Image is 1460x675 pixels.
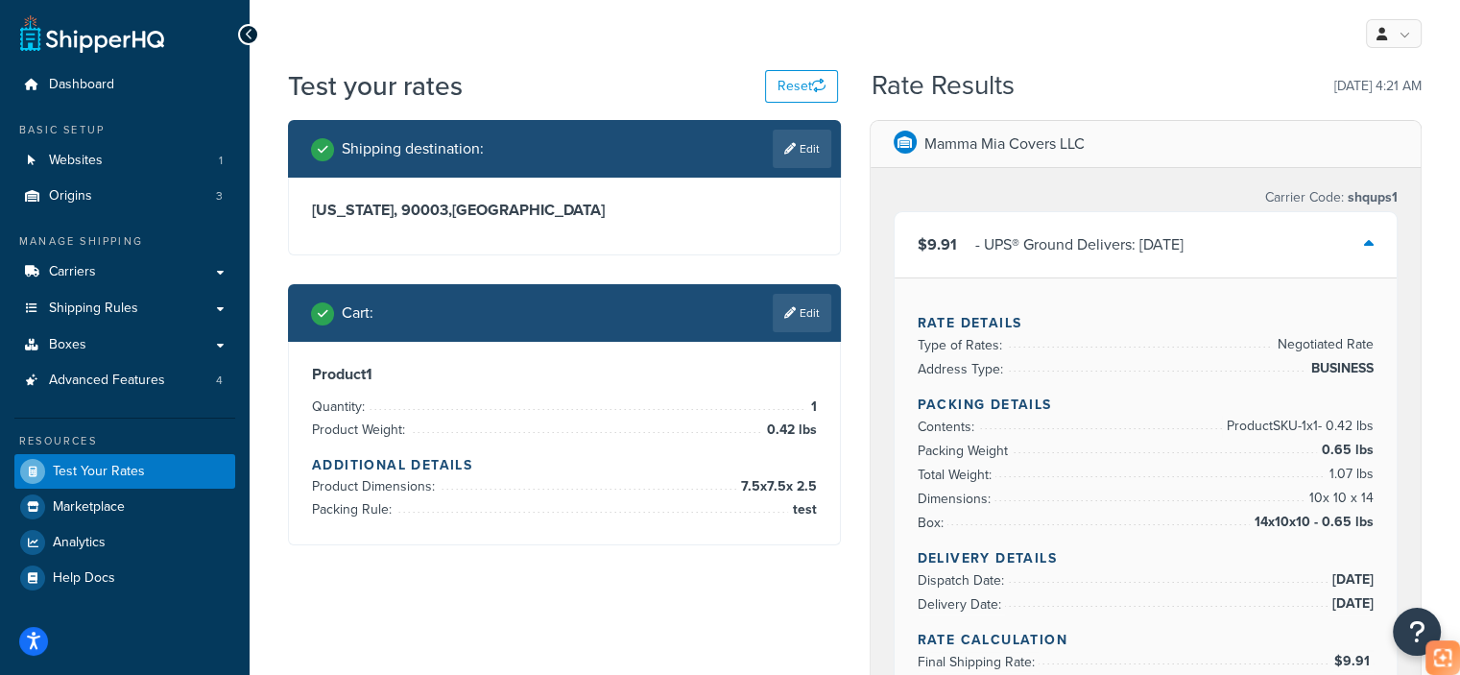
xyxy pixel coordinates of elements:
[918,313,1375,333] h4: Rate Details
[14,433,235,449] div: Resources
[1250,511,1374,534] span: 14x10x10 - 0.65 lbs
[219,153,223,169] span: 1
[53,535,106,551] span: Analytics
[918,441,1013,461] span: Packing Weight
[918,630,1375,650] h4: Rate Calculation
[788,498,817,521] span: test
[49,337,86,353] span: Boxes
[1317,439,1374,462] span: 0.65 lbs
[14,143,235,179] li: Websites
[918,652,1040,672] span: Final Shipping Rate:
[49,301,138,317] span: Shipping Rules
[1393,608,1441,656] button: Open Resource Center
[53,464,145,480] span: Test Your Rates
[1333,651,1374,671] span: $9.91
[773,130,831,168] a: Edit
[918,570,1009,591] span: Dispatch Date:
[918,548,1375,568] h4: Delivery Details
[342,140,484,157] h2: Shipping destination :
[918,359,1008,379] span: Address Type:
[312,201,817,220] h3: [US_STATE], 90003 , [GEOGRAPHIC_DATA]
[1344,187,1398,207] span: shqups1
[312,476,440,496] span: Product Dimensions:
[14,363,235,398] li: Advanced Features
[49,153,103,169] span: Websites
[312,499,396,519] span: Packing Rule:
[14,490,235,524] a: Marketplace
[14,143,235,179] a: Websites1
[872,71,1015,101] h2: Rate Results
[1222,415,1374,438] span: Product SKU-1 x 1 - 0.42 lbs
[216,188,223,205] span: 3
[49,188,92,205] span: Origins
[918,417,979,437] span: Contents:
[216,373,223,389] span: 4
[1273,333,1374,356] span: Negotiated Rate
[918,513,948,533] span: Box:
[14,561,235,595] a: Help Docs
[1304,487,1374,510] span: 10 x 10 x 14
[924,131,1085,157] p: Mamma Mia Covers LLC
[288,67,463,105] h1: Test your rates
[312,420,410,440] span: Product Weight:
[14,454,235,489] a: Test Your Rates
[53,499,125,516] span: Marketplace
[14,179,235,214] li: Origins
[1265,184,1398,211] p: Carrier Code:
[14,67,235,103] a: Dashboard
[14,179,235,214] a: Origins3
[806,396,817,419] span: 1
[918,395,1375,415] h4: Packing Details
[14,363,235,398] a: Advanced Features4
[312,455,817,475] h4: Additional Details
[49,77,114,93] span: Dashboard
[762,419,817,442] span: 0.42 lbs
[49,373,165,389] span: Advanced Features
[14,525,235,560] a: Analytics
[342,304,373,322] h2: Cart :
[312,397,370,417] span: Quantity:
[14,291,235,326] a: Shipping Rules
[14,327,235,363] a: Boxes
[1328,568,1374,591] span: [DATE]
[1306,357,1374,380] span: BUSINESS
[975,231,1184,258] div: ‌‌‍‍ - UPS® Ground Delivers: [DATE]
[49,264,96,280] span: Carriers
[773,294,831,332] a: Edit
[918,335,1007,355] span: Type of Rates:
[1334,73,1422,100] p: [DATE] 4:21 AM
[918,594,1006,615] span: Delivery Date:
[918,465,996,485] span: Total Weight:
[14,122,235,138] div: Basic Setup
[53,570,115,587] span: Help Docs
[1325,463,1374,486] span: 1.07 lbs
[918,233,957,255] span: $9.91
[1328,592,1374,615] span: [DATE]
[765,70,838,103] button: Reset
[918,489,995,509] span: Dimensions:
[14,254,235,290] a: Carriers
[736,475,817,498] span: 7.5 x 7.5 x 2.5
[312,365,817,384] h3: Product 1
[14,233,235,250] div: Manage Shipping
